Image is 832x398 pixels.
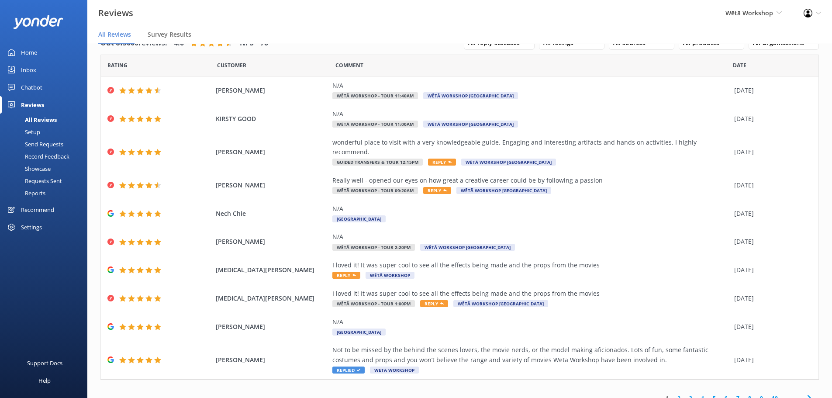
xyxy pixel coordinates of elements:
[216,147,328,157] span: [PERSON_NAME]
[332,121,418,128] span: Wētā Workshop - Tour 11:00am
[5,187,45,199] div: Reports
[335,61,363,69] span: Question
[5,126,40,138] div: Setup
[332,260,730,270] div: I loved it! It was super cool to see all the effects being made and the props from the movies
[420,300,448,307] span: Reply
[5,114,57,126] div: All Reviews
[216,209,328,218] span: Nech Chie
[216,265,328,275] span: [MEDICAL_DATA][PERSON_NAME]
[216,322,328,332] span: [PERSON_NAME]
[5,163,51,175] div: Showcase
[13,15,63,29] img: yonder-white-logo.png
[21,201,54,218] div: Recommend
[332,289,730,298] div: I loved it! It was super cool to see all the effects being made and the props from the movies
[332,329,386,336] span: [GEOGRAPHIC_DATA]
[5,150,87,163] a: Record Feedback
[98,6,133,20] h3: Reviews
[734,180,808,190] div: [DATE]
[332,138,730,157] div: wonderful place to visit with a very knowledgeable guide. Engaging and interesting artifacts and ...
[332,244,415,251] span: Wētā Workshop - Tour 2:20pm
[332,232,730,242] div: N/A
[5,138,63,150] div: Send Requests
[420,244,515,251] span: Wētā Workshop [GEOGRAPHIC_DATA]
[21,96,44,114] div: Reviews
[332,345,730,365] div: Not to be missed by the behind the scenes lovers, the movie nerds, or the model making aficionado...
[453,300,548,307] span: Wētā Workshop [GEOGRAPHIC_DATA]
[734,322,808,332] div: [DATE]
[734,209,808,218] div: [DATE]
[734,265,808,275] div: [DATE]
[21,79,42,96] div: Chatbot
[216,86,328,95] span: [PERSON_NAME]
[21,44,37,61] div: Home
[216,114,328,124] span: KIRSTY GOOD
[38,372,51,389] div: Help
[734,147,808,157] div: [DATE]
[148,30,191,39] span: Survey Results
[733,61,746,69] span: Date
[5,138,87,150] a: Send Requests
[5,114,87,126] a: All Reviews
[734,237,808,246] div: [DATE]
[5,175,62,187] div: Requests Sent
[27,354,62,372] div: Support Docs
[734,294,808,303] div: [DATE]
[456,187,551,194] span: Wētā Workshop [GEOGRAPHIC_DATA]
[366,272,414,279] span: Wētā Workshop
[332,109,730,119] div: N/A
[332,300,415,307] span: Wētā Workshop - Tour 1:00pm
[216,355,328,365] span: [PERSON_NAME]
[5,163,87,175] a: Showcase
[734,355,808,365] div: [DATE]
[428,159,456,166] span: Reply
[332,272,360,279] span: Reply
[332,159,423,166] span: Guided Transfers & Tour 12:15pm
[21,61,36,79] div: Inbox
[725,9,773,17] span: Wētā Workshop
[734,86,808,95] div: [DATE]
[107,61,128,69] span: Date
[332,81,730,90] div: N/A
[5,150,69,163] div: Record Feedback
[332,92,418,99] span: Wētā Workshop - Tour 11:40am
[461,159,556,166] span: Wētā Workshop [GEOGRAPHIC_DATA]
[332,367,365,374] span: Replied
[5,126,87,138] a: Setup
[332,176,730,185] div: Really well - opened our eyes on how great a creative career could be by following a passion
[332,317,730,327] div: N/A
[5,187,87,199] a: Reports
[98,30,131,39] span: All Reviews
[5,175,87,187] a: Requests Sent
[216,294,328,303] span: [MEDICAL_DATA][PERSON_NAME]
[332,204,730,214] div: N/A
[216,237,328,246] span: [PERSON_NAME]
[734,114,808,124] div: [DATE]
[423,121,518,128] span: Wētā Workshop [GEOGRAPHIC_DATA]
[332,187,418,194] span: Wētā Workshop - Tour 09:20am
[332,215,386,222] span: [GEOGRAPHIC_DATA]
[21,218,42,236] div: Settings
[423,92,518,99] span: Wētā Workshop [GEOGRAPHIC_DATA]
[217,61,246,69] span: Date
[370,367,419,374] span: Wētā Workshop
[423,187,451,194] span: Reply
[216,180,328,190] span: [PERSON_NAME]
